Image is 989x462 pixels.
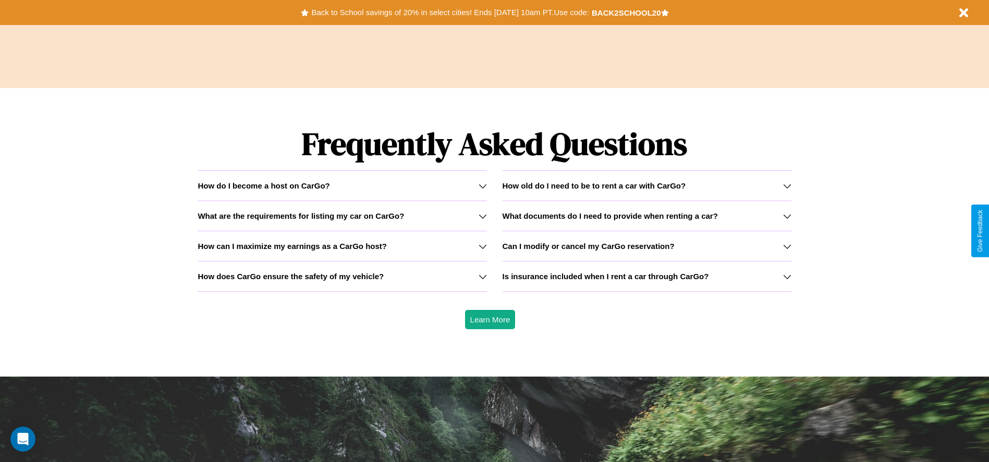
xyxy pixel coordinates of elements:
[503,272,709,281] h3: Is insurance included when I rent a car through CarGo?
[309,5,591,20] button: Back to School savings of 20% in select cities! Ends [DATE] 10am PT.Use code:
[10,427,35,452] div: Open Intercom Messenger
[465,310,516,329] button: Learn More
[198,181,329,190] h3: How do I become a host on CarGo?
[503,181,686,190] h3: How old do I need to be to rent a car with CarGo?
[198,117,791,170] h1: Frequently Asked Questions
[976,210,984,252] div: Give Feedback
[503,242,675,251] h3: Can I modify or cancel my CarGo reservation?
[198,242,387,251] h3: How can I maximize my earnings as a CarGo host?
[198,211,404,220] h3: What are the requirements for listing my car on CarGo?
[592,8,661,17] b: BACK2SCHOOL20
[503,211,718,220] h3: What documents do I need to provide when renting a car?
[198,272,384,281] h3: How does CarGo ensure the safety of my vehicle?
